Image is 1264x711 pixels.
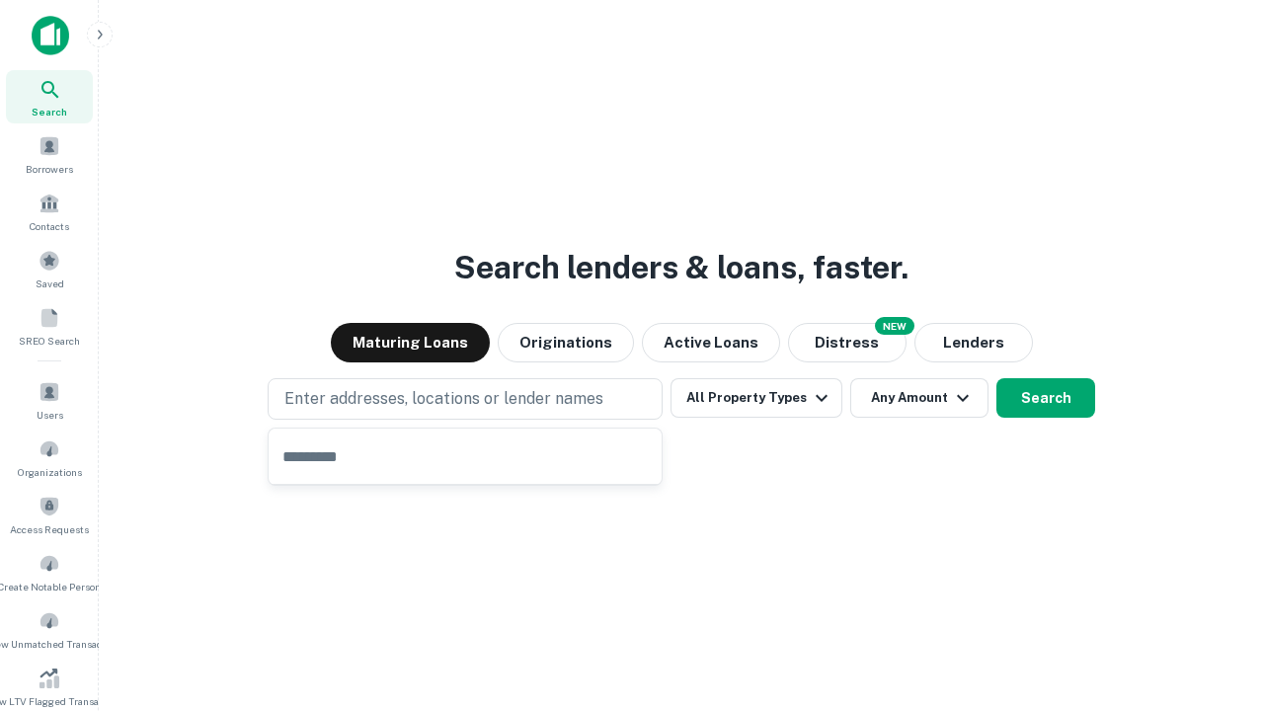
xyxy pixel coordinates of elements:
[6,488,93,541] a: Access Requests
[18,464,82,480] span: Organizations
[26,161,73,177] span: Borrowers
[10,521,89,537] span: Access Requests
[6,431,93,484] a: Organizations
[671,378,842,418] button: All Property Types
[875,317,914,335] div: NEW
[6,70,93,123] a: Search
[6,299,93,353] a: SREO Search
[6,242,93,295] a: Saved
[6,602,93,656] a: Review Unmatched Transactions
[6,373,93,427] a: Users
[850,378,988,418] button: Any Amount
[996,378,1095,418] button: Search
[268,378,663,420] button: Enter addresses, locations or lender names
[914,323,1033,362] button: Lenders
[498,323,634,362] button: Originations
[6,545,93,598] a: Create Notable Person
[30,218,69,234] span: Contacts
[6,185,93,238] a: Contacts
[32,16,69,55] img: capitalize-icon.png
[37,407,63,423] span: Users
[32,104,67,119] span: Search
[642,323,780,362] button: Active Loans
[284,387,603,411] p: Enter addresses, locations or lender names
[6,127,93,181] a: Borrowers
[1165,553,1264,648] iframe: Chat Widget
[454,244,908,291] h3: Search lenders & loans, faster.
[788,323,907,362] button: Search distressed loans with lien and other non-mortgage details.
[19,333,80,349] span: SREO Search
[36,276,64,291] span: Saved
[331,323,490,362] button: Maturing Loans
